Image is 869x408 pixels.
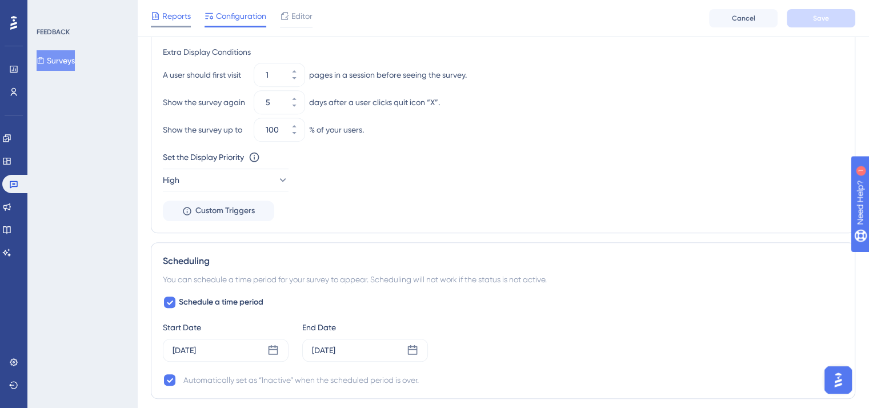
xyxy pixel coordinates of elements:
span: Cancel [732,14,755,23]
button: Surveys [37,50,75,71]
span: Custom Triggers [195,204,255,218]
div: Start Date [163,321,289,334]
div: Scheduling [163,254,843,268]
iframe: UserGuiding AI Assistant Launcher [821,363,855,397]
div: % of your users. [309,123,364,137]
div: [DATE] [312,343,335,357]
span: Configuration [216,9,266,23]
button: Save [787,9,855,27]
button: Cancel [709,9,778,27]
span: Need Help? [27,3,71,17]
div: End Date [302,321,428,334]
span: Save [813,14,829,23]
button: High [163,169,289,191]
div: Extra Display Conditions [163,45,843,59]
div: Set the Display Priority [163,150,244,164]
div: days after a user clicks quit icon “X”. [309,95,440,109]
div: FEEDBACK [37,27,70,37]
div: Show the survey up to [163,123,250,137]
span: Editor [291,9,313,23]
div: 1 [79,6,83,15]
div: [DATE] [173,343,196,357]
button: Custom Triggers [163,201,274,221]
span: Reports [162,9,191,23]
span: Schedule a time period [179,295,263,309]
div: Show the survey again [163,95,250,109]
div: You can schedule a time period for your survey to appear. Scheduling will not work if the status ... [163,273,843,286]
span: High [163,173,179,187]
div: pages in a session before seeing the survey. [309,68,467,82]
div: A user should first visit [163,68,250,82]
div: Automatically set as “Inactive” when the scheduled period is over. [183,373,419,387]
